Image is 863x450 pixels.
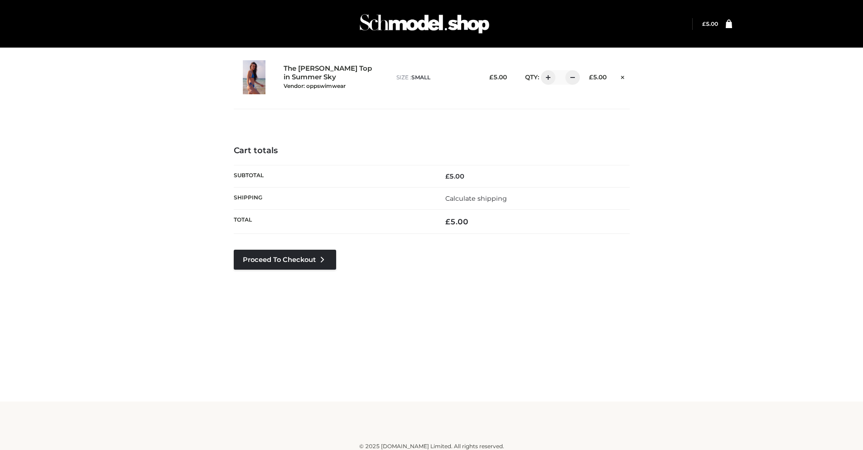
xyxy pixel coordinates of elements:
[589,73,593,81] span: £
[489,73,493,81] span: £
[234,210,432,234] th: Total
[234,250,336,270] a: Proceed to Checkout
[445,172,464,180] bdi: 5.00
[702,20,706,27] span: £
[411,74,430,81] span: SMALL
[284,82,346,89] small: Vendor: oppswimwear
[234,165,432,187] th: Subtotal
[445,172,449,180] span: £
[445,194,507,203] a: Calculate shipping
[616,70,629,82] a: Remove this item
[489,73,507,81] bdi: 5.00
[445,217,450,226] span: £
[445,217,468,226] bdi: 5.00
[589,73,607,81] bdi: 5.00
[234,187,432,209] th: Shipping
[396,73,474,82] p: size :
[284,64,377,90] a: The [PERSON_NAME] Top in Summer SkyVendor: oppswimwear
[702,20,718,27] bdi: 5.00
[234,146,630,156] h4: Cart totals
[516,70,574,85] div: QTY:
[702,20,718,27] a: £5.00
[357,6,492,42] img: Schmodel Admin 964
